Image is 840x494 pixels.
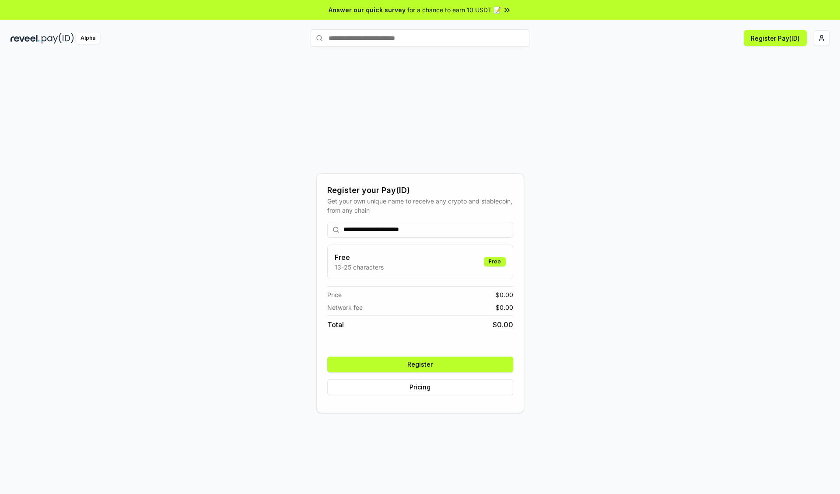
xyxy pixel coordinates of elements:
[327,319,344,330] span: Total
[327,184,513,196] div: Register your Pay(ID)
[496,290,513,299] span: $ 0.00
[329,5,406,14] span: Answer our quick survey
[10,33,40,44] img: reveel_dark
[407,5,501,14] span: for a chance to earn 10 USDT 📝
[335,263,384,272] p: 13-25 characters
[327,290,342,299] span: Price
[496,303,513,312] span: $ 0.00
[493,319,513,330] span: $ 0.00
[76,33,100,44] div: Alpha
[327,357,513,372] button: Register
[327,379,513,395] button: Pricing
[335,252,384,263] h3: Free
[327,196,513,215] div: Get your own unique name to receive any crypto and stablecoin, from any chain
[744,30,807,46] button: Register Pay(ID)
[327,303,363,312] span: Network fee
[42,33,74,44] img: pay_id
[484,257,506,266] div: Free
